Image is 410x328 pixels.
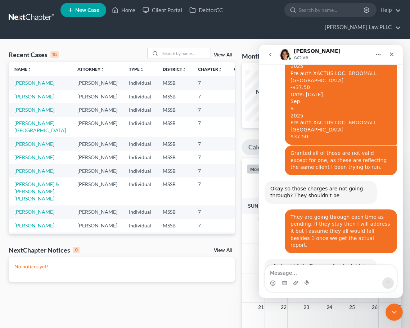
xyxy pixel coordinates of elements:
[228,232,263,246] td: 24-50471
[23,235,28,241] button: Gif picker
[72,205,123,219] td: [PERSON_NAME]
[123,232,157,246] td: Individual
[72,232,123,246] td: [PERSON_NAME]
[386,304,403,321] iframe: Intercom live chat
[123,177,157,205] td: Individual
[245,88,295,96] div: New Leads
[11,235,17,241] button: Emoji picker
[192,103,228,116] td: 7
[27,68,32,72] i: unfold_more
[72,76,123,89] td: [PERSON_NAME]
[14,93,54,100] a: [PERSON_NAME]
[6,214,138,257] div: Emma says…
[14,141,54,147] a: [PERSON_NAME]
[326,303,333,311] span: 24
[192,137,228,151] td: 7
[157,205,192,219] td: MSSB
[248,203,258,209] span: Sun
[242,52,293,60] h3: Monthly Progress
[14,209,54,215] a: [PERSON_NAME]
[192,219,228,232] td: 7
[157,177,192,205] td: MSSB
[75,8,99,13] span: New Case
[303,303,310,311] span: 23
[72,117,123,137] td: [PERSON_NAME]
[157,103,192,116] td: MSSB
[34,235,40,241] button: Upload attachment
[14,222,54,228] a: [PERSON_NAME]
[72,177,123,205] td: [PERSON_NAME]
[139,4,186,17] a: Client Portal
[257,303,265,311] span: 21
[186,4,226,17] a: DebtorCC
[123,117,157,137] td: Individual
[123,232,135,244] button: Send a message…
[157,137,192,151] td: MSSB
[72,90,123,103] td: [PERSON_NAME]
[245,96,295,103] div: 1/3
[299,3,365,17] input: Search by name...
[72,219,123,232] td: [PERSON_NAME]
[214,248,232,253] a: View All
[394,303,401,311] span: 27
[259,45,403,298] iframe: Intercom live chat
[50,51,59,58] div: 15
[157,117,192,137] td: MSSB
[157,90,192,103] td: MSSB
[14,181,59,202] a: [PERSON_NAME] & [PERSON_NAME], [PERSON_NAME]
[371,303,378,311] span: 26
[14,120,66,133] a: [PERSON_NAME][GEOGRAPHIC_DATA]
[72,137,123,151] td: [PERSON_NAME]
[157,219,192,232] td: MSSB
[280,303,287,311] span: 22
[72,164,123,177] td: [PERSON_NAME]
[192,205,228,219] td: 7
[123,164,157,177] td: Individual
[214,52,232,57] a: View All
[377,4,401,17] a: Help
[73,247,80,253] div: 0
[6,220,138,232] textarea: Message…
[157,151,192,164] td: MSSB
[9,246,80,254] div: NextChapter Notices
[257,214,265,223] span: 31
[160,48,211,59] input: Search by name...
[192,232,228,246] td: 7
[123,137,157,151] td: Individual
[234,66,257,72] a: Case Nounfold_more
[157,232,192,246] td: MSSB
[72,151,123,164] td: [PERSON_NAME]
[192,151,228,164] td: 7
[14,66,32,72] a: Nameunfold_more
[14,80,54,86] a: [PERSON_NAME]
[257,273,265,282] span: 14
[157,76,192,89] td: MSSB
[100,68,105,72] i: unfold_more
[218,68,222,72] i: unfold_more
[108,4,139,17] a: Home
[12,218,112,246] div: All should fall off except for the initial one. All subsequent attempts should not charge except ...
[123,90,157,103] td: Individual
[157,164,192,177] td: MSSB
[9,50,59,59] div: Recent Cases
[192,117,228,137] td: 7
[192,76,228,89] td: 7
[192,90,228,103] td: 7
[123,151,157,164] td: Individual
[192,177,228,205] td: 7
[163,66,186,72] a: Districtunfold_more
[242,139,281,155] a: Calendar
[123,76,157,89] td: Individual
[72,103,123,116] td: [PERSON_NAME]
